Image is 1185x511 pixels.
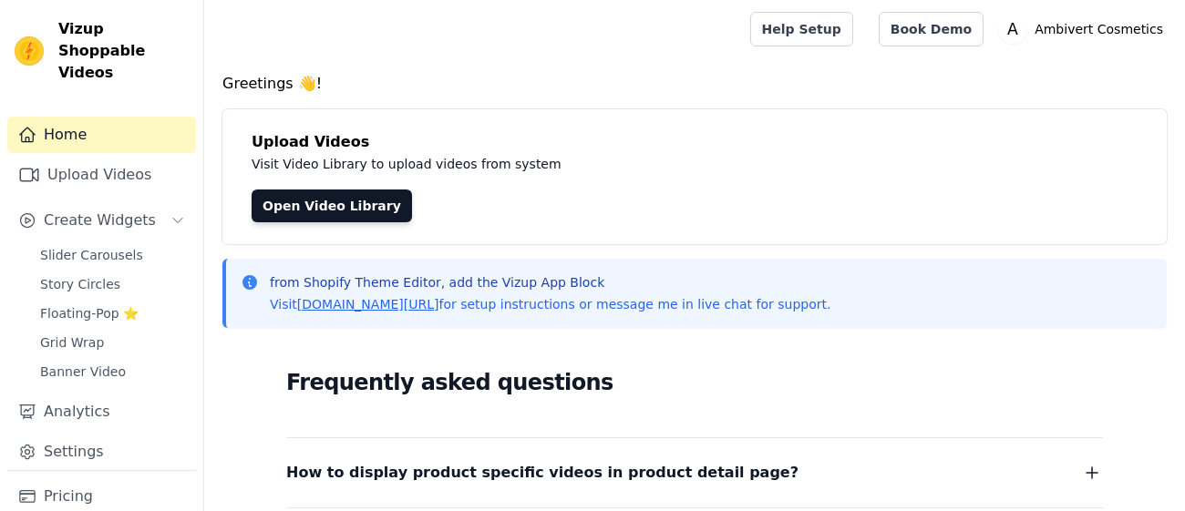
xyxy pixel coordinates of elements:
a: Slider Carousels [29,242,196,268]
span: How to display product specific videos in product detail page? [286,460,799,485]
span: Vizup Shoppable Videos [58,18,189,84]
text: A [1007,20,1018,38]
a: Book Demo [879,12,984,46]
button: How to display product specific videos in product detail page? [286,460,1103,485]
span: Floating-Pop ⭐ [40,304,139,322]
a: Banner Video [29,359,196,384]
a: Story Circles [29,271,196,297]
span: Grid Wrap [40,333,104,352]
a: Upload Videos [7,157,196,193]
p: from Shopify Theme Editor, add the Vizup App Block [270,273,830,291]
img: Vizup [15,36,44,66]
span: Story Circles [40,275,120,293]
a: [DOMAIN_NAME][URL] [297,297,439,312]
h4: Greetings 👋! [222,73,1167,95]
a: Grid Wrap [29,330,196,355]
span: Slider Carousels [40,246,143,264]
a: Home [7,117,196,153]
a: Settings [7,434,196,470]
button: Create Widgets [7,202,196,239]
span: Banner Video [40,363,126,381]
p: Visit for setup instructions or message me in live chat for support. [270,295,830,313]
a: Analytics [7,393,196,430]
a: Help Setup [750,12,853,46]
button: A Ambivert Cosmetics [998,13,1170,46]
p: Ambivert Cosmetics [1027,13,1170,46]
h4: Upload Videos [252,131,1138,153]
a: Open Video Library [252,189,412,222]
a: Floating-Pop ⭐ [29,301,196,326]
span: Create Widgets [44,210,156,231]
h2: Frequently asked questions [286,364,1103,401]
p: Visit Video Library to upload videos from system [252,153,1068,175]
